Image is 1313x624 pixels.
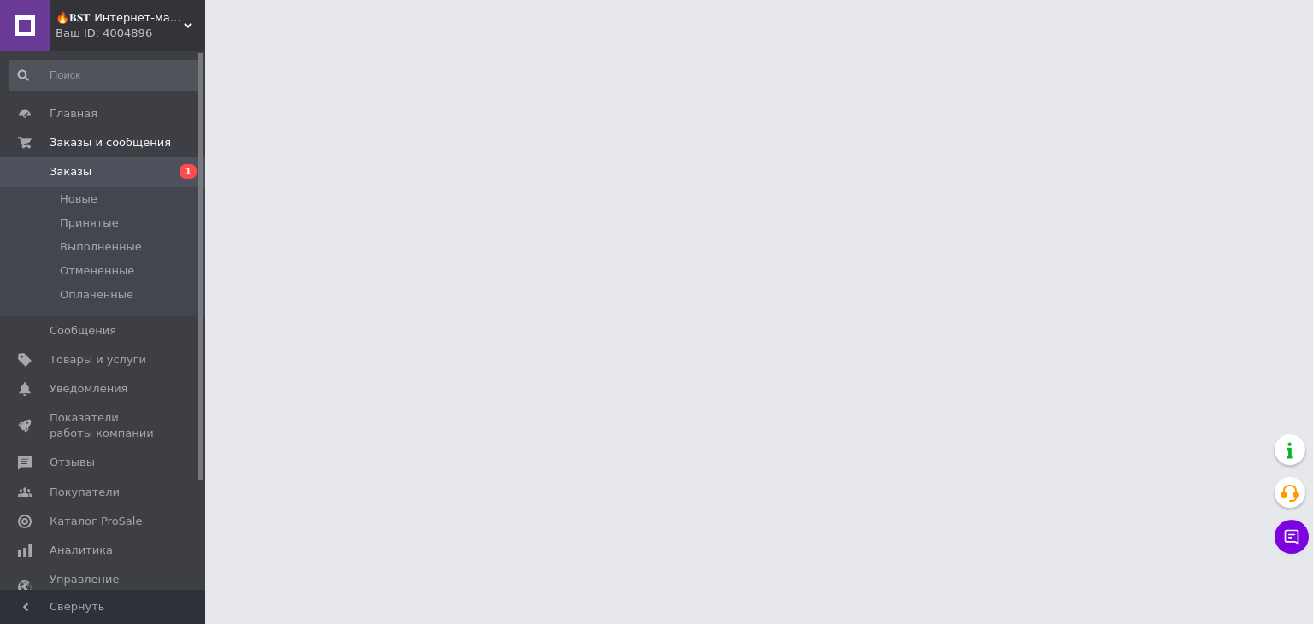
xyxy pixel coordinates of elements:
span: Уведомления [50,381,127,397]
span: 🔥𝐁𝐒𝐓 Интернет-магазин -❗По всем вопросам просьба писать в чат [56,10,184,26]
span: Сообщения [50,323,116,338]
span: Новые [60,191,97,207]
span: Показатели работы компании [50,410,158,441]
span: Управление сайтом [50,572,158,603]
button: Чат с покупателем [1275,520,1309,554]
span: Принятые [60,215,119,231]
span: Покупатели [50,485,120,500]
span: Товары и услуги [50,352,146,368]
span: Отзывы [50,455,95,470]
span: Аналитика [50,543,113,558]
span: Каталог ProSale [50,514,142,529]
span: Отмененные [60,263,134,279]
span: Выполненные [60,239,142,255]
div: Ваш ID: 4004896 [56,26,205,41]
input: Поиск [9,60,202,91]
span: 1 [180,164,197,179]
span: Оплаченные [60,287,133,303]
span: Главная [50,106,97,121]
span: Заказы и сообщения [50,135,171,150]
span: Заказы [50,164,91,180]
